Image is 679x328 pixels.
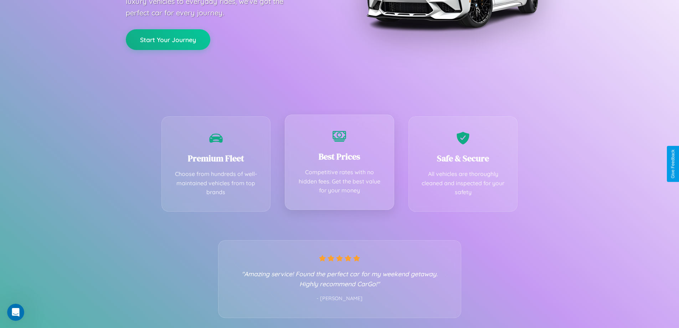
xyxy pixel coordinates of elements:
p: Competitive rates with no hidden fees. Get the best value for your money [296,168,383,195]
button: Start Your Journey [126,29,210,50]
h3: Best Prices [296,151,383,162]
p: Choose from hundreds of well-maintained vehicles from top brands [173,170,260,197]
p: All vehicles are thoroughly cleaned and inspected for your safety [420,170,507,197]
h3: Safe & Secure [420,152,507,164]
div: Give Feedback [670,150,675,178]
p: - [PERSON_NAME] [233,294,447,303]
p: "Amazing service! Found the perfect car for my weekend getaway. Highly recommend CarGo!" [233,269,447,289]
h3: Premium Fleet [173,152,260,164]
iframe: Intercom live chat [7,304,24,321]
